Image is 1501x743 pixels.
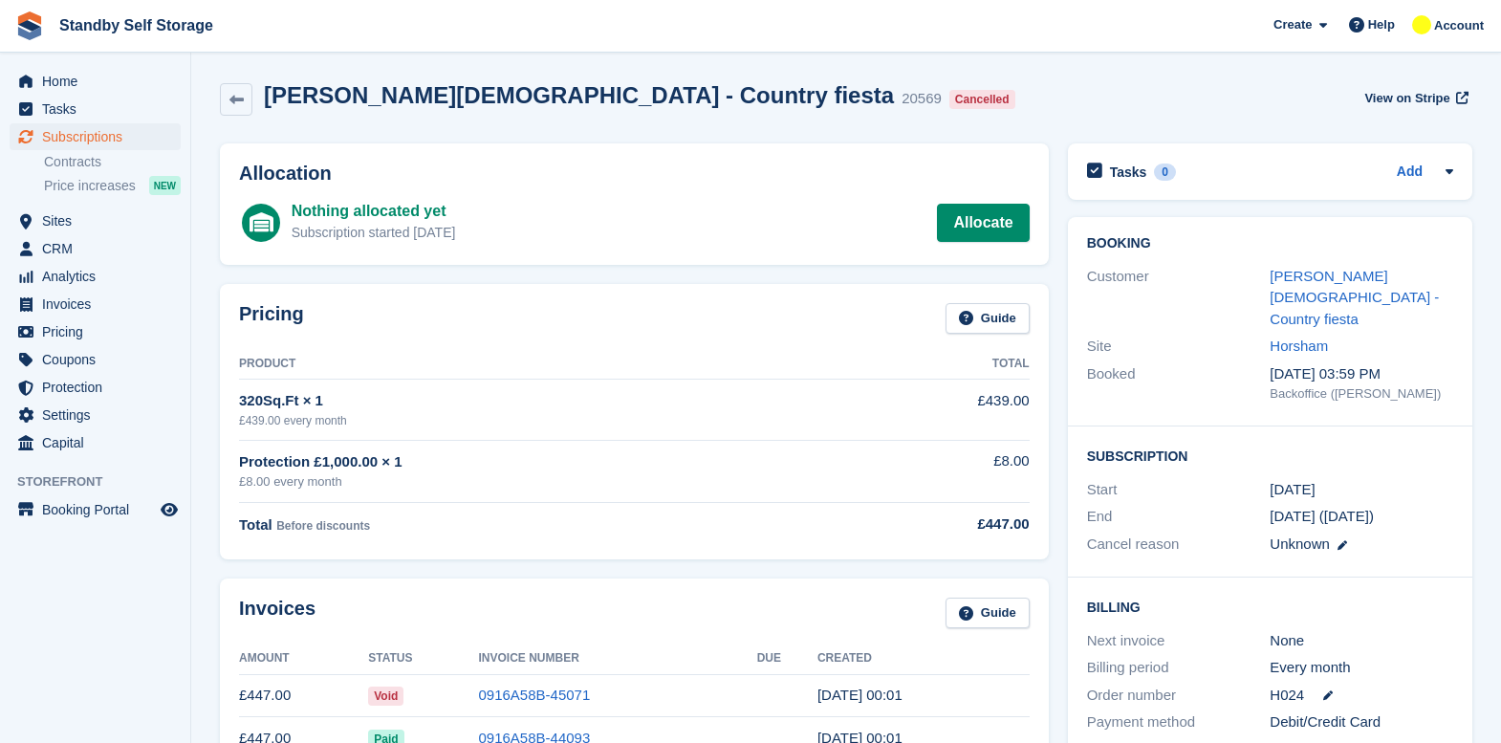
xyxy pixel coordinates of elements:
[239,390,838,412] div: 320Sq.Ft × 1
[368,687,403,706] span: Void
[1087,630,1271,652] div: Next invoice
[1087,236,1453,251] h2: Booking
[239,412,838,429] div: £439.00 every month
[42,123,157,150] span: Subscriptions
[946,598,1030,629] a: Guide
[1087,534,1271,556] div: Cancel reason
[42,374,157,401] span: Protection
[1270,268,1439,327] a: [PERSON_NAME][DEMOGRAPHIC_DATA] - Country fiesta
[239,472,838,492] div: £8.00 every month
[1270,479,1315,501] time: 2023-06-30 23:00:00 UTC
[1270,630,1453,652] div: None
[239,674,368,717] td: £447.00
[10,346,181,373] a: menu
[1270,363,1453,385] div: [DATE] 03:59 PM
[42,96,157,122] span: Tasks
[52,10,221,41] a: Standby Self Storage
[42,263,157,290] span: Analytics
[1087,446,1453,465] h2: Subscription
[10,68,181,95] a: menu
[1270,535,1330,552] span: Unknown
[10,402,181,428] a: menu
[239,303,304,335] h2: Pricing
[1397,162,1423,184] a: Add
[757,644,817,674] th: Due
[276,519,370,533] span: Before discounts
[1273,15,1312,34] span: Create
[42,496,157,523] span: Booking Portal
[239,349,838,380] th: Product
[937,204,1029,242] a: Allocate
[1270,338,1328,354] a: Horsham
[1270,508,1374,524] span: [DATE] ([DATE])
[1087,597,1453,616] h2: Billing
[42,429,157,456] span: Capital
[42,318,157,345] span: Pricing
[902,88,942,110] div: 20569
[838,380,1029,440] td: £439.00
[1270,657,1453,679] div: Every month
[1087,685,1271,707] div: Order number
[42,208,157,234] span: Sites
[239,163,1030,185] h2: Allocation
[44,175,181,196] a: Price increases NEW
[10,318,181,345] a: menu
[478,644,756,674] th: Invoice Number
[1270,711,1453,733] div: Debit/Credit Card
[1270,384,1453,404] div: Backoffice ([PERSON_NAME])
[1364,89,1449,108] span: View on Stripe
[149,176,181,195] div: NEW
[239,451,838,473] div: Protection £1,000.00 × 1
[44,177,136,195] span: Price increases
[10,496,181,523] a: menu
[1087,336,1271,358] div: Site
[1110,164,1147,181] h2: Tasks
[949,90,1015,109] div: Cancelled
[17,472,190,492] span: Storefront
[239,644,368,674] th: Amount
[1087,479,1271,501] div: Start
[239,598,315,629] h2: Invoices
[15,11,44,40] img: stora-icon-8386f47178a22dfd0bd8f6a31ec36ba5ce8667c1dd55bd0f319d3a0aa187defe.svg
[44,153,181,171] a: Contracts
[10,235,181,262] a: menu
[1087,506,1271,528] div: End
[1368,15,1395,34] span: Help
[10,208,181,234] a: menu
[817,687,903,703] time: 2025-07-30 23:01:02 UTC
[239,516,272,533] span: Total
[368,644,478,674] th: Status
[946,303,1030,335] a: Guide
[817,644,1030,674] th: Created
[1087,657,1271,679] div: Billing period
[42,346,157,373] span: Coupons
[10,374,181,401] a: menu
[838,349,1029,380] th: Total
[292,223,456,243] div: Subscription started [DATE]
[10,96,181,122] a: menu
[292,200,456,223] div: Nothing allocated yet
[10,263,181,290] a: menu
[1412,15,1431,34] img: Glenn Fisher
[1087,266,1271,331] div: Customer
[1270,685,1304,707] span: H024
[1357,82,1472,114] a: View on Stripe
[10,291,181,317] a: menu
[1087,711,1271,733] div: Payment method
[478,687,590,703] a: 0916A58B-45071
[10,123,181,150] a: menu
[10,429,181,456] a: menu
[42,291,157,317] span: Invoices
[1154,164,1176,181] div: 0
[838,514,1029,535] div: £447.00
[42,402,157,428] span: Settings
[264,82,894,108] h2: [PERSON_NAME][DEMOGRAPHIC_DATA] - Country fiesta
[42,235,157,262] span: CRM
[838,440,1029,502] td: £8.00
[158,498,181,521] a: Preview store
[1087,363,1271,404] div: Booked
[1434,16,1484,35] span: Account
[42,68,157,95] span: Home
